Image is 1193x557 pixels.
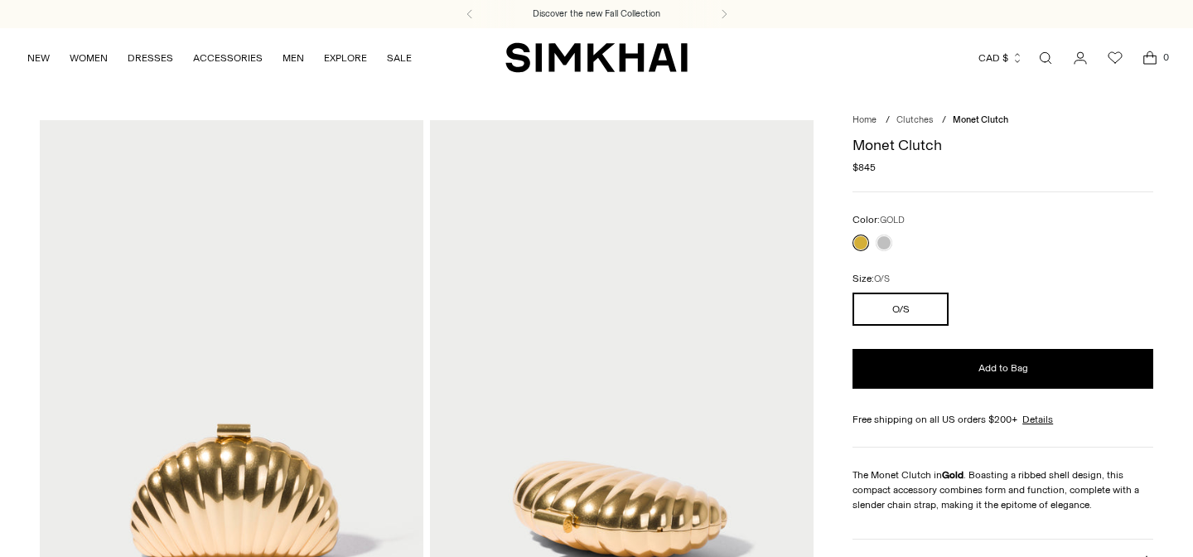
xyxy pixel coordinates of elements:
button: O/S [852,293,949,326]
a: Open cart modal [1133,41,1166,75]
a: SALE [387,40,412,76]
h1: Monet Clutch [852,138,1153,153]
div: / [942,114,946,128]
button: CAD $ [978,40,1023,76]
nav: breadcrumbs [852,114,1153,128]
a: EXPLORE [324,40,367,76]
span: O/S [874,274,890,284]
a: Clutches [896,114,933,125]
label: Size: [852,271,890,287]
span: 0 [1158,50,1173,65]
a: Home [852,114,877,125]
a: MEN [283,40,304,76]
a: Wishlist [1099,41,1132,75]
span: $845 [852,160,876,175]
strong: Gold [942,469,964,481]
a: DRESSES [128,40,173,76]
a: Details [1022,412,1053,427]
a: Discover the new Fall Collection [533,7,660,21]
button: Add to Bag [852,349,1153,389]
a: Open search modal [1029,41,1062,75]
div: The Monet Clutch in . Boasting a ribbed shell design, this compact accessory combines form and fu... [852,467,1153,512]
div: / [886,114,890,128]
span: GOLD [880,215,905,225]
span: Monet Clutch [953,114,1008,125]
a: SIMKHAI [505,41,688,74]
span: Add to Bag [978,361,1028,375]
label: Color: [852,212,905,228]
a: NEW [27,40,50,76]
a: WOMEN [70,40,108,76]
div: Free shipping on all US orders $200+ [852,412,1153,427]
a: ACCESSORIES [193,40,263,76]
a: Go to the account page [1064,41,1097,75]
